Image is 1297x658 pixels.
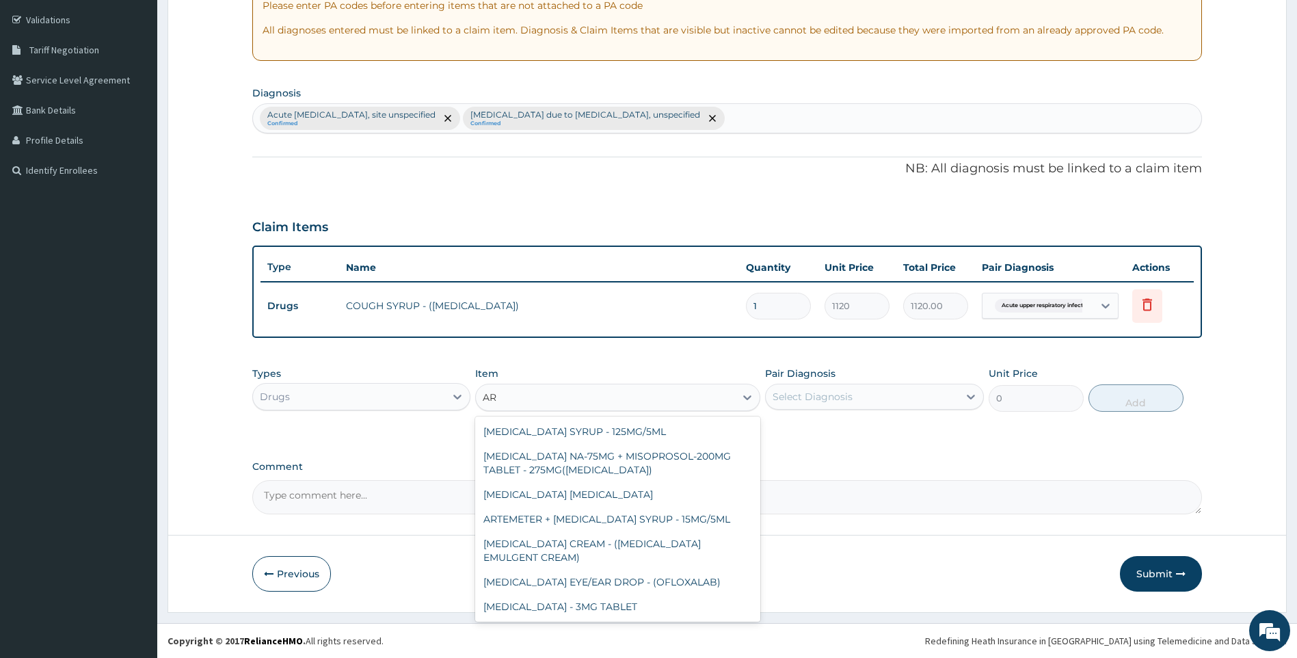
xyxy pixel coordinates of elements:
[706,112,719,124] span: remove selection option
[1125,254,1194,281] th: Actions
[925,634,1287,648] div: Redefining Heath Insurance in [GEOGRAPHIC_DATA] using Telemedicine and Data Science!
[975,254,1125,281] th: Pair Diagnosis
[267,109,436,120] p: Acute [MEDICAL_DATA], site unspecified
[1120,556,1202,592] button: Submit
[71,77,230,94] div: Chat with us now
[252,461,1203,473] label: Comment
[260,254,339,280] th: Type
[260,390,290,404] div: Drugs
[475,419,760,444] div: [MEDICAL_DATA] SYRUP - 125MG/5ML
[773,390,853,404] div: Select Diagnosis
[263,23,1192,37] p: All diagnoses entered must be linked to a claim item. Diagnosis & Claim Items that are visible bu...
[29,44,99,56] span: Tariff Negotiation
[475,444,760,482] div: [MEDICAL_DATA] NA-75MG + MISOPROSOL-200MG TABLET - 275MG([MEDICAL_DATA])
[470,109,700,120] p: [MEDICAL_DATA] due to [MEDICAL_DATA], unspecified
[765,367,835,380] label: Pair Diagnosis
[252,220,328,235] h3: Claim Items
[475,531,760,570] div: [MEDICAL_DATA] CREAM - ([MEDICAL_DATA] EMULGENT CREAM)
[989,367,1038,380] label: Unit Price
[896,254,975,281] th: Total Price
[475,507,760,531] div: ARTEMETER + [MEDICAL_DATA] SYRUP - 15MG/5ML
[168,635,306,647] strong: Copyright © 2017 .
[475,367,498,380] label: Item
[252,556,331,592] button: Previous
[739,254,818,281] th: Quantity
[224,7,257,40] div: Minimize live chat window
[339,292,740,319] td: COUGH SYRUP - ([MEDICAL_DATA])
[244,635,303,647] a: RelianceHMO
[25,68,55,103] img: d_794563401_company_1708531726252_794563401
[252,160,1203,178] p: NB: All diagnosis must be linked to a claim item
[260,293,339,319] td: Drugs
[995,299,1094,313] span: Acute upper respiratory infect...
[339,254,740,281] th: Name
[7,373,260,421] textarea: Type your message and hit 'Enter'
[470,120,700,127] small: Confirmed
[475,594,760,619] div: [MEDICAL_DATA] - 3MG TABLET
[252,368,281,380] label: Types
[267,120,436,127] small: Confirmed
[79,172,189,311] span: We're online!
[1088,384,1184,412] button: Add
[475,570,760,594] div: [MEDICAL_DATA] EYE/EAR DROP - (OFLOXALAB)
[475,482,760,507] div: [MEDICAL_DATA] [MEDICAL_DATA]
[252,86,301,100] label: Diagnosis
[818,254,896,281] th: Unit Price
[157,623,1297,658] footer: All rights reserved.
[475,619,760,644] div: [MEDICAL_DATA] [MEDICAL_DATA] - (VOLTAREEN)
[442,112,454,124] span: remove selection option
